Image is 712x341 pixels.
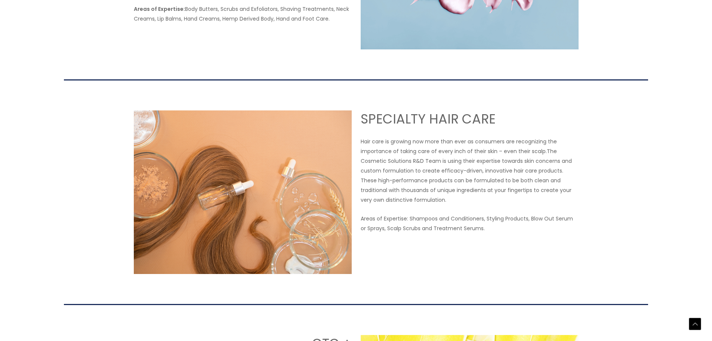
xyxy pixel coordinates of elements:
[361,214,579,233] p: Areas of Expertise: Shampoos and Conditioners, Styling Products, Blow Out Serum or Sprays, Scalp ...
[134,5,185,13] strong: Areas of Expertise:
[134,4,352,24] p: Body Butters, Scrubs and Exfoliators, Shaving Treatments, Neck Creams, Lip Balms, Hand Creams, He...
[361,137,579,205] p: Hair care is growing now more than ever as consumers are recognizing the importance of taking car...
[361,110,579,128] h2: SPECIALTY HAIR CARE
[134,110,352,274] img: Innovation Specialty Hair Care Image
